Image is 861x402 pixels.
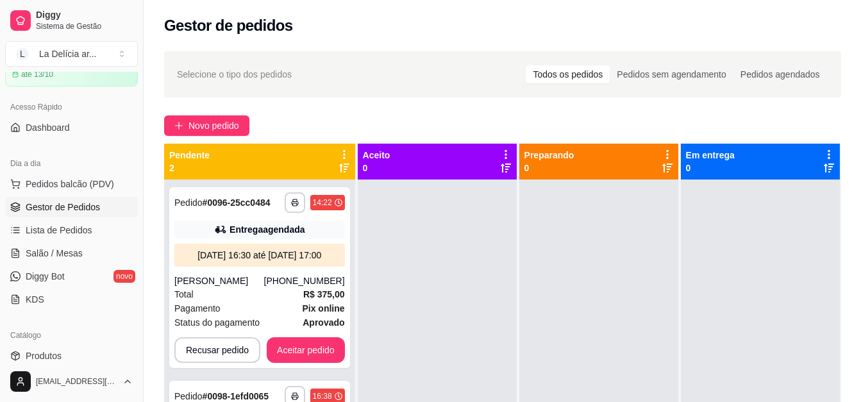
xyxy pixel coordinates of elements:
[524,162,574,174] p: 0
[26,293,44,306] span: KDS
[174,274,264,287] div: [PERSON_NAME]
[174,121,183,130] span: plus
[686,149,735,162] p: Em entrega
[5,266,138,287] a: Diggy Botnovo
[5,325,138,346] div: Catálogo
[303,317,344,328] strong: aprovado
[188,119,239,133] span: Novo pedido
[302,303,344,314] strong: Pix online
[5,243,138,264] a: Salão / Mesas
[524,149,574,162] p: Preparando
[5,41,138,67] button: Select a team
[267,337,345,363] button: Aceitar pedido
[26,121,70,134] span: Dashboard
[5,220,138,240] a: Lista de Pedidos
[26,270,65,283] span: Diggy Bot
[303,289,345,299] strong: R$ 375,00
[363,162,390,174] p: 0
[5,153,138,174] div: Dia a dia
[230,223,305,236] div: Entrega agendada
[164,115,249,136] button: Novo pedido
[5,346,138,366] a: Produtos
[174,391,203,401] span: Pedido
[16,47,29,60] span: L
[5,5,138,36] a: DiggySistema de Gestão
[26,178,114,190] span: Pedidos balcão (PDV)
[174,315,260,330] span: Status do pagamento
[26,201,100,214] span: Gestor de Pedidos
[5,289,138,310] a: KDS
[686,162,735,174] p: 0
[264,274,345,287] div: [PHONE_NUMBER]
[313,391,332,401] div: 16:38
[177,67,292,81] span: Selecione o tipo dos pedidos
[363,149,390,162] p: Aceito
[313,197,332,208] div: 14:22
[174,197,203,208] span: Pedido
[21,69,53,80] article: até 13/10
[203,197,271,208] strong: # 0096-25cc0484
[5,197,138,217] a: Gestor de Pedidos
[169,149,210,162] p: Pendente
[39,47,97,60] div: La Delícia ar ...
[5,174,138,194] button: Pedidos balcão (PDV)
[26,247,83,260] span: Salão / Mesas
[36,10,133,21] span: Diggy
[203,391,269,401] strong: # 0098-1efd0065
[5,97,138,117] div: Acesso Rápido
[36,376,117,387] span: [EMAIL_ADDRESS][DOMAIN_NAME]
[26,224,92,237] span: Lista de Pedidos
[5,366,138,397] button: [EMAIL_ADDRESS][DOMAIN_NAME]
[5,117,138,138] a: Dashboard
[169,162,210,174] p: 2
[26,349,62,362] span: Produtos
[36,21,133,31] span: Sistema de Gestão
[174,337,260,363] button: Recusar pedido
[526,65,610,83] div: Todos os pedidos
[174,301,221,315] span: Pagamento
[180,249,340,262] div: [DATE] 16:30 até [DATE] 17:00
[610,65,733,83] div: Pedidos sem agendamento
[164,15,293,36] h2: Gestor de pedidos
[733,65,827,83] div: Pedidos agendados
[174,287,194,301] span: Total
